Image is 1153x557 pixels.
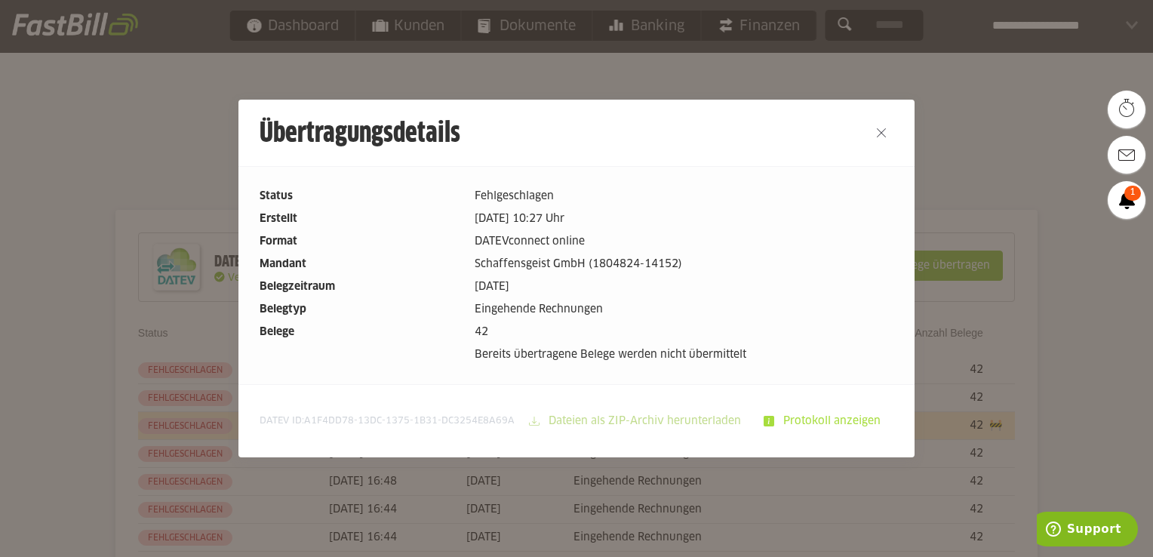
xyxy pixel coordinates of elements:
dt: Mandant [260,256,463,272]
span: 1 [1124,186,1141,201]
dt: Belegzeitraum [260,278,463,295]
dt: Belegtyp [260,301,463,318]
span: DATEV ID: [260,415,515,427]
dd: Bereits übertragene Belege werden nicht übermittelt [475,346,893,363]
sl-button: Protokoll anzeigen [754,406,893,436]
dt: Belege [260,324,463,340]
sl-button: Dateien als ZIP-Archiv herunterladen [519,406,754,436]
dd: [DATE] [475,278,893,295]
dt: Erstellt [260,211,463,227]
span: A1F4DD78-13DC-1375-1B31-DC3254E8A69A [304,417,515,426]
a: 1 [1108,181,1145,219]
dd: [DATE] 10:27 Uhr [475,211,893,227]
dd: Eingehende Rechnungen [475,301,893,318]
dt: Status [260,188,463,205]
dd: DATEVconnect online [475,233,893,250]
dd: Fehlgeschlagen [475,188,893,205]
iframe: Öffnet ein Widget, in dem Sie weitere Informationen finden [1037,512,1138,549]
dd: Schaffensgeist GmbH (1804824-14152) [475,256,893,272]
dt: Format [260,233,463,250]
dd: 42 [475,324,893,340]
